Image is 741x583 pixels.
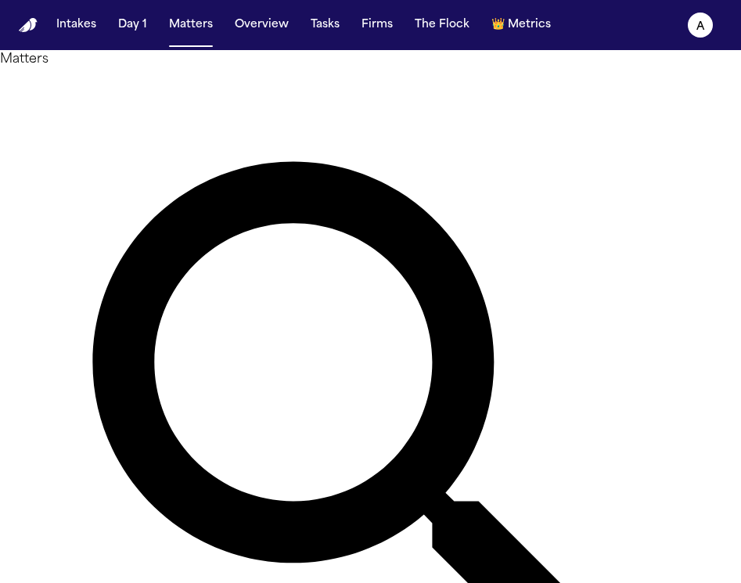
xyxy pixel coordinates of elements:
button: The Flock [408,11,476,39]
button: Overview [228,11,295,39]
button: Tasks [304,11,346,39]
a: Home [19,18,38,33]
img: Finch Logo [19,18,38,33]
button: Firms [355,11,399,39]
button: Matters [163,11,219,39]
button: Day 1 [112,11,153,39]
button: crownMetrics [485,11,557,39]
button: Intakes [50,11,103,39]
